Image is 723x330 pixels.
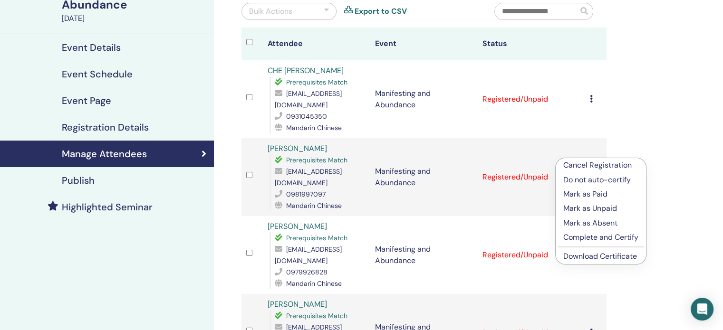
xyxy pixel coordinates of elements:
p: Do not auto-certify [563,174,638,186]
h4: Event Page [62,95,111,106]
span: 0979926828 [286,268,328,276]
a: CHE [PERSON_NAME] [268,66,344,75]
a: [PERSON_NAME] [268,221,327,231]
h4: Highlighted Seminar [62,201,153,213]
span: [EMAIL_ADDRESS][DOMAIN_NAME] [275,167,342,187]
div: Open Intercom Messenger [691,298,713,321]
h4: Publish [62,175,95,186]
span: Prerequisites Match [286,78,347,86]
span: [EMAIL_ADDRESS][DOMAIN_NAME] [275,245,342,265]
h4: Registration Details [62,122,149,133]
td: Manifesting and Abundance [370,60,478,138]
h4: Manage Attendees [62,148,147,160]
p: Cancel Registration [563,160,638,171]
span: Mandarin Chinese [286,279,342,288]
span: Prerequisites Match [286,234,347,242]
a: [PERSON_NAME] [268,143,327,153]
div: [DATE] [62,13,208,24]
h4: Event Schedule [62,68,133,80]
div: Bulk Actions [249,6,292,17]
a: Export to CSV [355,6,407,17]
span: Prerequisites Match [286,311,347,320]
span: Prerequisites Match [286,156,347,164]
th: Attendee [263,28,370,60]
span: Mandarin Chinese [286,123,342,132]
p: Mark as Paid [563,189,638,200]
span: 0981997097 [286,190,326,198]
a: [PERSON_NAME] [268,299,327,309]
h4: Event Details [62,42,121,53]
th: Event [370,28,478,60]
td: Manifesting and Abundance [370,138,478,216]
span: [EMAIL_ADDRESS][DOMAIN_NAME] [275,89,342,109]
p: Mark as Absent [563,217,638,229]
p: Complete and Certify [563,232,638,243]
td: Manifesting and Abundance [370,216,478,294]
span: 0931045350 [286,112,327,121]
p: Mark as Unpaid [563,203,638,214]
th: Status [478,28,585,60]
a: Download Certificate [563,251,637,261]
span: Mandarin Chinese [286,201,342,210]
